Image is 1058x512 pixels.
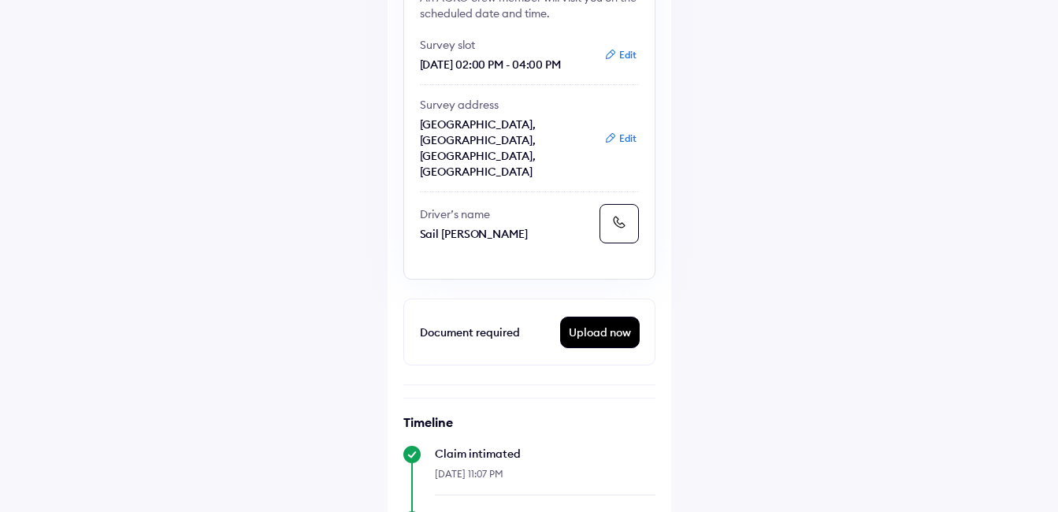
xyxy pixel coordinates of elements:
div: [DATE] 11:07 PM [435,462,655,495]
button: Edit [600,131,641,147]
button: Edit [600,47,641,63]
div: Claim intimated [435,446,655,462]
p: [DATE] 02:00 PM - 04:00 PM [420,57,593,72]
p: Survey address [420,97,593,113]
p: Sail [PERSON_NAME] [420,226,593,242]
p: Survey slot [420,37,593,53]
p: Driver’s name [420,206,593,222]
p: [GEOGRAPHIC_DATA], [GEOGRAPHIC_DATA], [GEOGRAPHIC_DATA], [GEOGRAPHIC_DATA] [420,117,593,180]
div: Document required [420,323,561,342]
div: Upload now [561,317,639,347]
h6: Timeline [403,414,655,430]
